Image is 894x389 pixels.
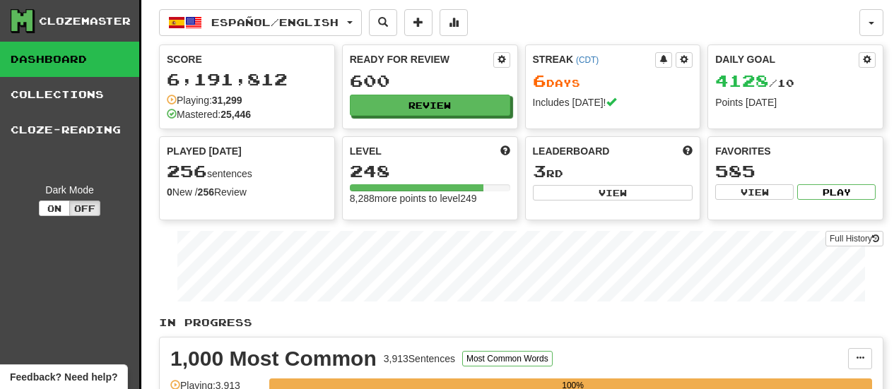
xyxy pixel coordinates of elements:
div: Dark Mode [11,183,129,197]
div: 6,191,812 [167,71,327,88]
button: Español/English [159,9,362,36]
button: Search sentences [369,9,397,36]
div: Favorites [715,144,876,158]
div: rd [533,162,693,181]
p: In Progress [159,316,883,330]
span: 256 [167,161,207,181]
a: Full History [825,231,883,246]
button: Off [69,201,100,216]
span: Level [350,144,382,158]
button: View [533,185,693,201]
strong: 0 [167,186,172,198]
div: Clozemaster [39,14,131,28]
div: Ready for Review [350,52,493,66]
span: 6 [533,71,546,90]
div: sentences [167,162,327,181]
div: 3,913 Sentences [384,352,455,366]
div: 585 [715,162,876,180]
span: 3 [533,161,546,181]
strong: 256 [198,186,214,198]
span: / 10 [715,77,794,89]
button: On [39,201,70,216]
span: Leaderboard [533,144,610,158]
div: 600 [350,72,510,90]
span: Open feedback widget [10,370,117,384]
div: Score [167,52,327,66]
span: This week in points, UTC [683,144,693,158]
div: Playing: [167,93,242,107]
button: Review [350,95,510,116]
div: 8,288 more points to level 249 [350,191,510,205]
button: More stats [440,9,468,36]
div: 248 [350,162,510,180]
a: (CDT) [576,55,599,65]
button: Play [797,184,876,200]
div: Day s [533,72,693,90]
div: 1,000 Most Common [170,348,377,369]
strong: 25,446 [220,109,251,120]
div: New / Review [167,185,327,199]
span: Español / English [211,16,339,28]
div: Mastered: [167,107,251,121]
strong: 31,299 [212,95,242,106]
button: View [715,184,794,200]
div: Includes [DATE]! [533,95,693,109]
button: Add sentence to collection [404,9,433,36]
div: Points [DATE] [715,95,876,109]
span: Score more points to level up [500,144,510,158]
span: Played [DATE] [167,144,242,158]
div: Daily Goal [715,52,859,68]
div: Streak [533,52,656,66]
span: 4128 [715,71,769,90]
button: Most Common Words [462,351,553,366]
